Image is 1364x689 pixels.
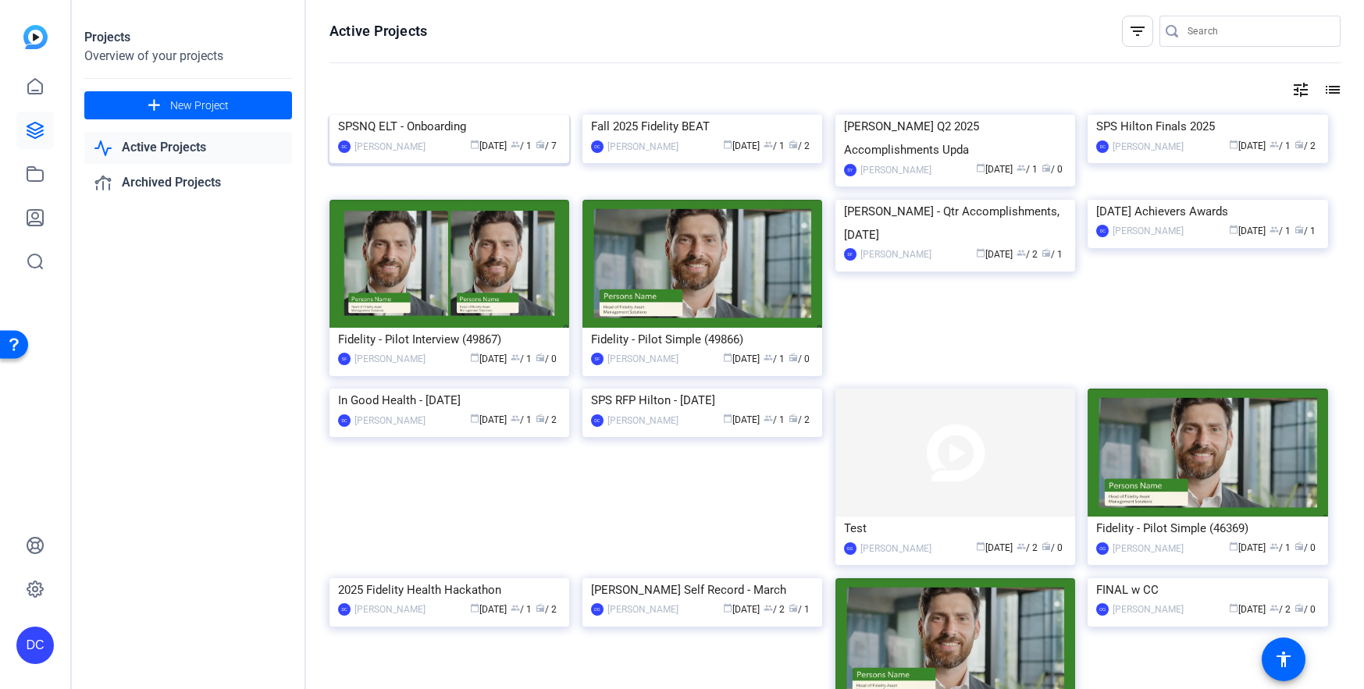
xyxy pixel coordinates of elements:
span: radio [789,414,798,423]
div: In Good Health - [DATE] [338,389,561,412]
div: DC [338,140,351,153]
span: / 2 [1017,542,1038,553]
span: [DATE] [470,414,507,425]
span: / 7 [536,140,557,151]
div: [PERSON_NAME] [607,413,678,428]
span: group [1017,542,1026,551]
span: calendar_today [976,248,985,257]
span: / 1 [1270,140,1291,151]
span: calendar_today [1229,140,1238,149]
span: / 1 [511,604,532,615]
div: [PERSON_NAME] - Qtr Accomplishments, [DATE] [844,200,1067,247]
mat-icon: accessibility [1274,650,1293,669]
span: [DATE] [976,249,1013,260]
mat-icon: add [144,96,164,115]
span: calendar_today [976,163,985,172]
span: [DATE] [976,542,1013,553]
span: / 0 [1295,542,1316,553]
span: [DATE] [470,353,507,364]
div: [PERSON_NAME] [860,541,931,556]
div: [PERSON_NAME] [607,602,678,617]
span: calendar_today [1229,225,1238,234]
div: DC [1096,140,1109,153]
span: group [511,414,520,423]
span: calendar_today [1229,542,1238,551]
span: radio [536,140,545,149]
input: Search [1188,22,1328,41]
span: radio [789,353,798,362]
div: FINAL w CC [1096,578,1319,602]
div: SF [338,353,351,365]
div: Fidelity - Pilot Interview (49867) [338,328,561,351]
span: / 1 [1042,249,1063,260]
div: DC [1096,225,1109,237]
span: calendar_today [470,353,479,362]
span: group [764,414,773,423]
mat-icon: filter_list [1128,22,1147,41]
span: / 2 [536,414,557,425]
span: / 2 [536,604,557,615]
span: calendar_today [470,603,479,613]
span: calendar_today [976,542,985,551]
span: [DATE] [723,140,760,151]
span: radio [1295,542,1304,551]
a: Archived Projects [84,167,292,199]
div: DC [591,414,604,427]
div: SPS Hilton Finals 2025 [1096,115,1319,138]
span: / 1 [1017,164,1038,175]
span: [DATE] [470,140,507,151]
div: [DATE] Achievers Awards [1096,200,1319,223]
div: OG [1096,542,1109,555]
span: / 0 [1042,164,1063,175]
div: [PERSON_NAME] [354,602,426,617]
span: group [1270,225,1279,234]
span: calendar_today [723,414,732,423]
div: SPS RFP Hilton - [DATE] [591,389,814,412]
span: group [764,603,773,613]
div: Fidelity - Pilot Simple (46369) [1096,517,1319,540]
span: [DATE] [470,604,507,615]
span: radio [1295,603,1304,613]
span: group [764,353,773,362]
span: / 1 [764,353,785,364]
div: SY [844,164,857,176]
span: calendar_today [470,140,479,149]
span: radio [1042,542,1051,551]
span: / 1 [511,353,532,364]
span: [DATE] [1229,226,1266,236]
span: radio [789,603,798,613]
span: calendar_today [723,140,732,149]
span: / 1 [1270,542,1291,553]
img: blue-gradient.svg [23,25,48,49]
div: Fall 2025 Fidelity BEAT [591,115,814,138]
div: OG [1096,603,1109,616]
span: calendar_today [723,603,732,613]
div: DC [338,603,351,616]
span: group [511,353,520,362]
span: [DATE] [723,604,760,615]
div: [PERSON_NAME] [860,247,931,262]
a: Active Projects [84,132,292,164]
div: [PERSON_NAME] Self Record - March [591,578,814,602]
div: [PERSON_NAME] [354,413,426,428]
span: calendar_today [1229,603,1238,613]
span: / 0 [789,353,810,364]
span: [DATE] [723,414,760,425]
span: group [511,603,520,613]
span: / 2 [789,414,810,425]
span: [DATE] [1229,140,1266,151]
span: radio [1042,163,1051,172]
span: / 1 [1295,226,1316,236]
span: / 2 [1270,604,1291,615]
div: OG [844,542,857,555]
span: New Project [170,98,229,114]
span: group [764,140,773,149]
span: / 1 [789,604,810,615]
div: DC [338,414,351,427]
span: radio [789,140,798,149]
div: Projects [84,28,292,47]
span: / 0 [536,353,557,364]
div: SPSNQ ELT - Onboarding [338,115,561,138]
span: [DATE] [976,164,1013,175]
span: / 2 [789,140,810,151]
